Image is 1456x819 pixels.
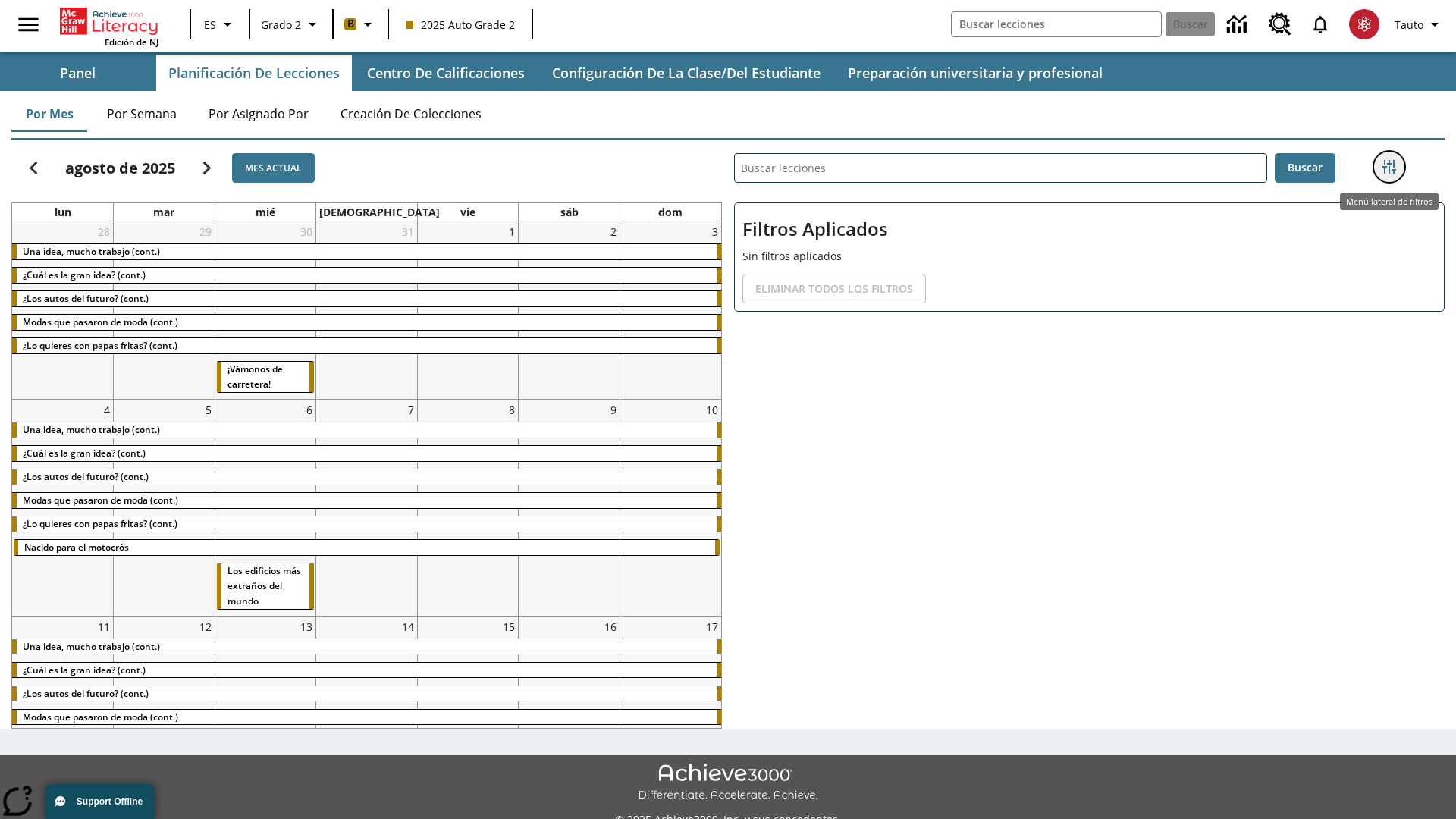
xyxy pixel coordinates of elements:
td: 2 de agosto de 2025 [519,221,620,399]
td: 9 de agosto de 2025 [519,399,620,616]
button: Support Offline [45,784,155,819]
a: 29 de julio de 2025 [196,221,215,242]
a: 12 de agosto de 2025 [196,617,215,637]
span: ES [204,17,216,33]
a: Portada [60,6,158,36]
a: 5 de agosto de 2025 [202,400,215,420]
a: 4 de agosto de 2025 [101,400,113,420]
td: 16 de agosto de 2025 [519,616,620,794]
a: 1 de agosto de 2025 [506,221,518,242]
a: 14 de agosto de 2025 [399,617,417,637]
span: ¡Vámonos de carretera! [227,362,283,391]
button: Configuración de la clase/del estudiante [540,55,833,91]
td: 6 de agosto de 2025 [215,399,316,616]
div: Filtros Aplicados [734,202,1445,312]
td: 15 de agosto de 2025 [417,616,519,794]
a: sábado [557,203,582,221]
button: Preparación universitaria y profesional [836,55,1115,91]
span: ¿Lo quieres con papas fritas? (cont.) [23,517,177,530]
button: Escoja un nuevo avatar [1340,5,1389,44]
a: 11 de agosto de 2025 [95,617,113,637]
a: 15 de agosto de 2025 [500,617,518,637]
div: ¿Los autos del futuro? (cont.) [12,469,721,485]
div: Portada [60,5,158,48]
a: 8 de agosto de 2025 [506,400,518,420]
td: 11 de agosto de 2025 [12,616,114,794]
a: lunes [52,203,74,221]
span: Edición de NJ [105,36,158,48]
td: 17 de agosto de 2025 [620,616,721,794]
a: viernes [457,203,479,221]
button: Mes actual [232,153,315,183]
button: Menú lateral de filtros [1374,152,1404,182]
td: 12 de agosto de 2025 [114,616,215,794]
a: Notificaciones [1301,5,1340,44]
span: Los edificios más extraños del mundo [227,564,301,607]
span: Modas que pasaron de moda (cont.) [23,711,178,723]
div: ¿Los autos del futuro? (cont.) [12,686,721,701]
a: 6 de agosto de 2025 [303,400,315,420]
a: 16 de agosto de 2025 [601,617,620,637]
a: 30 de julio de 2025 [297,221,315,242]
a: Centro de información [1218,4,1260,45]
a: 2 de agosto de 2025 [607,221,620,242]
td: 1 de agosto de 2025 [417,221,519,399]
td: 8 de agosto de 2025 [417,399,519,616]
a: domingo [655,203,686,221]
div: ¿Cuál es la gran idea? (cont.) [12,663,721,678]
button: Por semana [95,96,189,132]
span: Modas que pasaron de moda (cont.) [23,494,178,507]
td: 31 de julio de 2025 [316,221,418,399]
a: 28 de julio de 2025 [95,221,113,242]
img: avatar image [1349,9,1379,39]
h2: agosto de 2025 [65,159,175,177]
button: Grado: Grado 2, Elige un grado [255,11,328,38]
div: ¿Cuál es la gran idea? (cont.) [12,446,721,461]
div: Los edificios más extraños del mundo [217,563,315,609]
button: Por mes [11,96,87,132]
span: Support Offline [77,796,143,807]
a: 7 de agosto de 2025 [405,400,417,420]
td: 3 de agosto de 2025 [620,221,721,399]
td: 5 de agosto de 2025 [114,399,215,616]
div: Modas que pasaron de moda (cont.) [12,493,721,508]
span: Grado 2 [261,17,301,33]
button: Seguir [187,149,226,187]
div: ¡Vámonos de carretera! [217,362,315,392]
button: Creación de colecciones [328,96,494,132]
span: ¿Lo quieres con papas fritas? (cont.) [23,339,177,352]
span: ¿Cuál es la gran idea? (cont.) [23,268,146,281]
button: Por asignado por [196,96,321,132]
a: 9 de agosto de 2025 [607,400,620,420]
button: Centro de calificaciones [355,55,537,91]
td: 29 de julio de 2025 [114,221,215,399]
button: Buscar [1275,153,1335,183]
span: Nacido para el motocrós [24,541,129,554]
td: 7 de agosto de 2025 [316,399,418,616]
input: Buscar campo [952,12,1161,36]
span: Tauto [1395,17,1423,33]
td: 13 de agosto de 2025 [215,616,316,794]
span: Una idea, mucho trabajo (cont.) [23,423,160,436]
a: 17 de agosto de 2025 [703,617,721,637]
input: Buscar lecciones [735,154,1266,182]
div: Una idea, mucho trabajo (cont.) [12,244,721,259]
td: 30 de julio de 2025 [215,221,316,399]
button: Panel [2,55,153,91]
div: ¿Lo quieres con papas fritas? (cont.) [12,516,721,532]
span: Modas que pasaron de moda (cont.) [23,315,178,328]
span: ¿Los autos del futuro? (cont.) [23,470,149,483]
div: Una idea, mucho trabajo (cont.) [12,422,721,438]
a: 3 de agosto de 2025 [709,221,721,242]
span: ¿Cuál es la gran idea? (cont.) [23,664,146,676]
a: Centro de recursos, Se abrirá en una pestaña nueva. [1260,4,1301,45]
a: 13 de agosto de 2025 [297,617,315,637]
div: Nacido para el motocrós [14,540,720,555]
div: Menú lateral de filtros [1340,193,1439,210]
div: ¿Cuál es la gran idea? (cont.) [12,268,721,283]
img: Achieve3000 Differentiate Accelerate Achieve [638,764,818,802]
span: B [347,14,354,33]
a: jueves [316,203,443,221]
button: Boost El color de la clase es anaranjado claro. Cambiar el color de la clase. [338,11,383,38]
span: Una idea, mucho trabajo (cont.) [23,640,160,653]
